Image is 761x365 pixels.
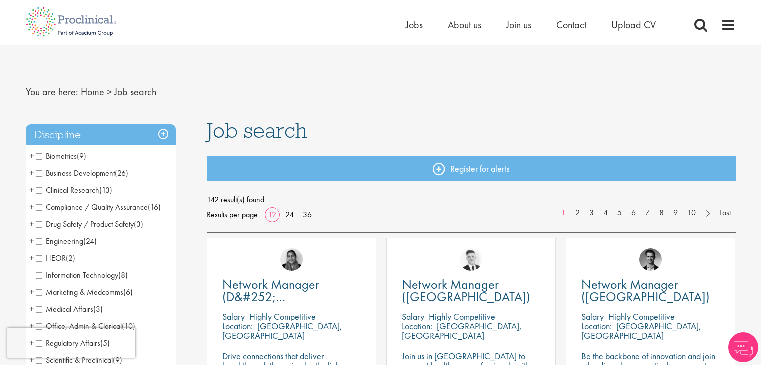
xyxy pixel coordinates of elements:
[83,236,97,246] span: (24)
[29,216,34,231] span: +
[36,270,118,280] span: Information Technology
[626,207,641,219] a: 6
[429,311,495,322] p: Highly Competitive
[222,278,361,303] a: Network Manager (D&#252;[GEOGRAPHIC_DATA])
[93,304,103,314] span: (3)
[29,233,34,248] span: +
[29,301,34,316] span: +
[26,85,78,98] span: You are here:
[77,151,86,161] span: (9)
[570,207,585,219] a: 2
[36,321,122,331] span: Office, Admin & Clerical
[581,320,701,341] p: [GEOGRAPHIC_DATA], [GEOGRAPHIC_DATA]
[402,278,540,303] a: Network Manager ([GEOGRAPHIC_DATA])
[222,276,347,318] span: Network Manager (D&#252;[GEOGRAPHIC_DATA])
[222,320,253,332] span: Location:
[36,236,83,246] span: Engineering
[280,248,303,271] img: Anjali Parbhu
[608,311,675,322] p: Highly Competitive
[639,248,662,271] img: Max Slevogt
[714,207,736,219] a: Last
[29,284,34,299] span: +
[402,311,424,322] span: Salary
[115,168,128,178] span: (26)
[29,250,34,265] span: +
[36,151,77,161] span: Biometrics
[36,321,135,331] span: Office, Admin & Clerical
[406,18,423,31] a: Jobs
[118,270,128,280] span: (8)
[29,199,34,214] span: +
[584,207,599,219] a: 3
[207,207,258,222] span: Results per page
[556,18,586,31] a: Contact
[282,209,297,220] a: 24
[122,321,135,331] span: (10)
[36,219,134,229] span: Drug Safety / Product Safety
[265,209,280,220] a: 12
[640,207,655,219] a: 7
[402,276,530,305] span: Network Manager ([GEOGRAPHIC_DATA])
[448,18,481,31] a: About us
[612,207,627,219] a: 5
[36,168,115,178] span: Business Development
[682,207,701,219] a: 10
[36,270,128,280] span: Information Technology
[36,287,133,297] span: Marketing & Medcomms
[36,253,75,263] span: HEOR
[36,202,148,212] span: Compliance / Quality Assurance
[402,320,432,332] span: Location:
[36,236,97,246] span: Engineering
[222,320,342,341] p: [GEOGRAPHIC_DATA], [GEOGRAPHIC_DATA]
[207,117,307,144] span: Job search
[249,311,316,322] p: Highly Competitive
[123,287,133,297] span: (6)
[556,207,571,219] a: 1
[29,318,34,333] span: +
[134,219,143,229] span: (3)
[611,18,656,31] a: Upload CV
[29,182,34,197] span: +
[29,165,34,180] span: +
[581,278,720,303] a: Network Manager ([GEOGRAPHIC_DATA])
[36,202,161,212] span: Compliance / Quality Assurance
[107,85,112,98] span: >
[460,248,482,271] img: Nicolas Daniel
[36,253,66,263] span: HEOR
[207,192,736,207] span: 142 result(s) found
[36,151,86,161] span: Biometrics
[36,219,143,229] span: Drug Safety / Product Safety
[66,253,75,263] span: (2)
[506,18,531,31] a: Join us
[36,287,123,297] span: Marketing & Medcomms
[598,207,613,219] a: 4
[99,185,112,195] span: (13)
[222,311,245,322] span: Salary
[26,124,176,146] h3: Discipline
[36,304,93,314] span: Medical Affairs
[728,332,758,362] img: Chatbot
[654,207,669,219] a: 8
[668,207,683,219] a: 9
[36,168,128,178] span: Business Development
[29,148,34,163] span: +
[581,311,604,322] span: Salary
[402,320,522,341] p: [GEOGRAPHIC_DATA], [GEOGRAPHIC_DATA]
[81,85,104,98] a: breadcrumb link
[299,209,315,220] a: 36
[581,276,710,305] span: Network Manager ([GEOGRAPHIC_DATA])
[36,304,103,314] span: Medical Affairs
[36,185,99,195] span: Clinical Research
[114,85,156,98] span: Job search
[7,328,135,358] iframe: reCAPTCHA
[581,320,612,332] span: Location:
